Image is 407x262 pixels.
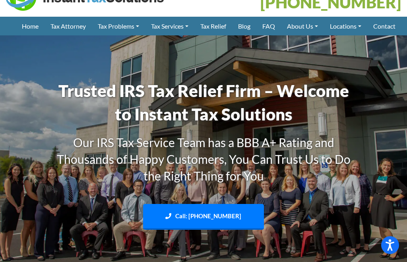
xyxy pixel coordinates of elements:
a: Tax Services [145,17,194,35]
a: Locations [324,17,367,35]
a: FAQ [256,17,281,35]
h1: Trusted IRS Tax Relief Firm – Welcome to Instant Tax Solutions [50,79,357,126]
a: Tax Problems [92,17,145,35]
a: Tax Attorney [45,17,92,35]
a: Contact [367,17,401,35]
a: Home [16,17,45,35]
a: Tax Relief [194,17,232,35]
h3: Our IRS Tax Service Team has a BBB A+ Rating and Thousands of Happy Customers, You Can Trust Us t... [50,134,357,184]
a: Blog [232,17,256,35]
a: Call: [PHONE_NUMBER] [143,204,264,230]
a: About Us [281,17,324,35]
